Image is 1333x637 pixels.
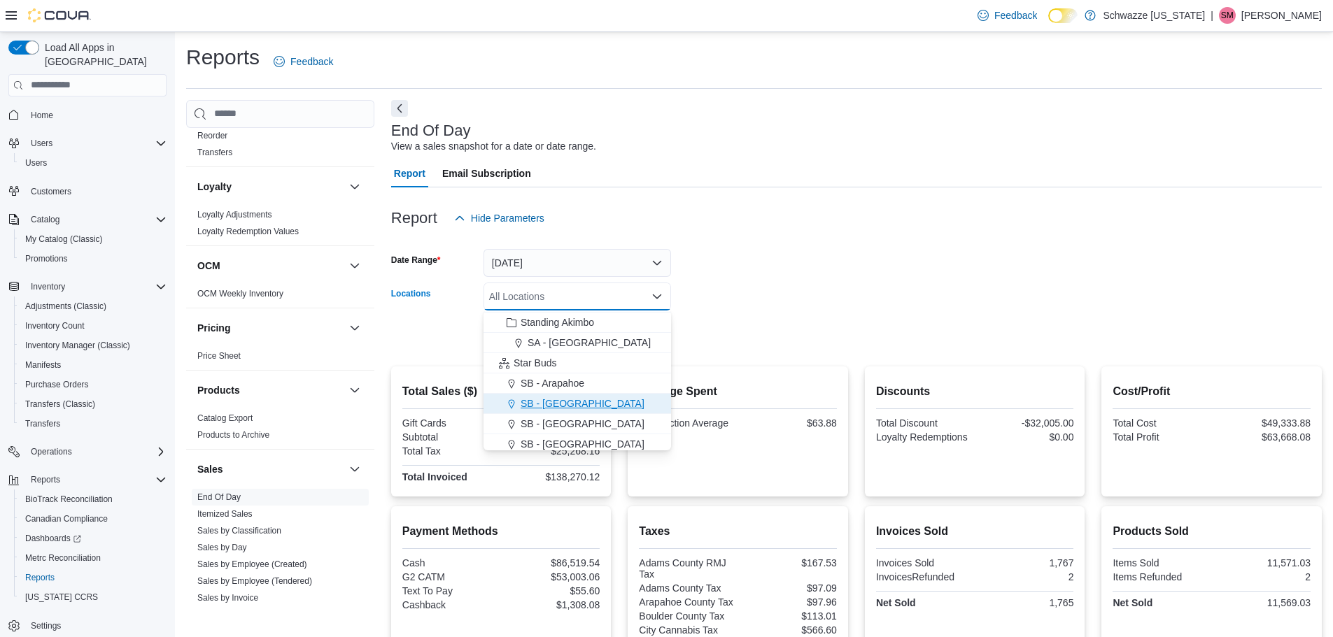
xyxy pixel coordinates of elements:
[25,182,167,200] span: Customers
[197,593,258,603] a: Sales by Invoice
[391,100,408,117] button: Next
[197,321,344,335] button: Pricing
[25,617,167,634] span: Settings
[639,582,735,594] div: Adams County Tax
[197,180,344,194] button: Loyalty
[20,510,167,527] span: Canadian Compliance
[14,375,172,394] button: Purchase Orders
[876,523,1074,540] h2: Invoices Sold
[876,383,1074,400] h2: Discounts
[1215,597,1311,608] div: 11,569.03
[197,413,253,423] a: Catalog Export
[639,610,735,622] div: Boulder County Tax
[3,442,172,461] button: Operations
[639,523,837,540] h2: Taxes
[1215,557,1311,568] div: 11,571.03
[639,557,735,580] div: Adams County RMJ Tax
[197,383,344,397] button: Products
[31,281,65,292] span: Inventory
[1241,7,1322,24] p: [PERSON_NAME]
[978,597,1073,608] div: 1,765
[504,599,600,610] div: $1,308.08
[14,394,172,414] button: Transfers (Classic)
[20,155,52,171] a: Users
[25,278,167,295] span: Inventory
[197,259,344,273] button: OCM
[14,296,172,316] button: Adjustments (Classic)
[20,550,106,566] a: Metrc Reconciliation
[978,431,1073,443] div: $0.00
[25,211,65,228] button: Catalog
[25,592,98,603] span: [US_STATE] CCRS
[186,285,374,308] div: OCM
[14,229,172,249] button: My Catalog (Classic)
[197,351,241,361] a: Price Sheet
[197,492,241,502] a: End Of Day
[402,417,498,429] div: Gift Cards
[3,134,172,153] button: Users
[978,571,1073,582] div: 2
[197,430,269,440] a: Products to Archive
[20,298,167,315] span: Adjustments (Classic)
[14,153,172,173] button: Users
[197,209,272,220] span: Loyalty Adjustments
[504,585,600,596] div: $55.60
[484,333,671,353] button: SA - [GEOGRAPHIC_DATA]
[197,559,307,569] a: Sales by Employee (Created)
[25,399,95,410] span: Transfers (Classic)
[1048,8,1078,23] input: Dark Mode
[197,259,220,273] h3: OCM
[25,443,167,460] span: Operations
[197,321,230,335] h3: Pricing
[25,340,130,351] span: Inventory Manager (Classic)
[504,557,600,568] div: $86,519.54
[521,396,644,410] span: SB - [GEOGRAPHIC_DATA]
[25,471,66,488] button: Reports
[391,288,431,299] label: Locations
[484,373,671,394] button: SB - Arapahoe
[197,508,253,520] span: Itemized Sales
[25,211,167,228] span: Catalog
[25,513,108,524] span: Canadian Compliance
[504,445,600,457] div: $25,268.16
[25,617,66,634] a: Settings
[504,471,600,482] div: $138,270.12
[25,135,167,152] span: Users
[1211,7,1213,24] p: |
[1113,557,1208,568] div: Items Sold
[471,211,544,225] span: Hide Parameters
[346,461,363,478] button: Sales
[197,226,299,237] span: Loyalty Redemption Values
[197,559,307,570] span: Sales by Employee (Created)
[391,139,596,154] div: View a sales snapshot for a date or date range.
[25,278,71,295] button: Inventory
[972,1,1043,29] a: Feedback
[402,431,498,443] div: Subtotal
[639,596,735,608] div: Arapahoe County Tax
[741,557,837,568] div: $167.53
[20,357,167,373] span: Manifests
[197,147,232,158] span: Transfers
[402,445,498,457] div: Total Tax
[20,337,167,354] span: Inventory Manager (Classic)
[1215,417,1311,429] div: $49,333.88
[25,157,47,169] span: Users
[20,589,167,606] span: Washington CCRS
[14,316,172,336] button: Inventory Count
[20,569,167,586] span: Reports
[402,383,600,400] h2: Total Sales ($)
[521,437,644,451] span: SB - [GEOGRAPHIC_DATA]
[994,8,1037,22] span: Feedback
[346,320,363,336] button: Pricing
[876,417,972,429] div: Total Discount
[25,106,167,124] span: Home
[484,414,671,434] button: SB - [GEOGRAPHIC_DATA]
[25,135,58,152] button: Users
[14,568,172,587] button: Reports
[3,470,172,489] button: Reports
[391,210,437,227] h3: Report
[186,43,260,71] h1: Reports
[1215,431,1311,443] div: $63,668.08
[25,253,68,264] span: Promotions
[25,533,81,544] span: Dashboards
